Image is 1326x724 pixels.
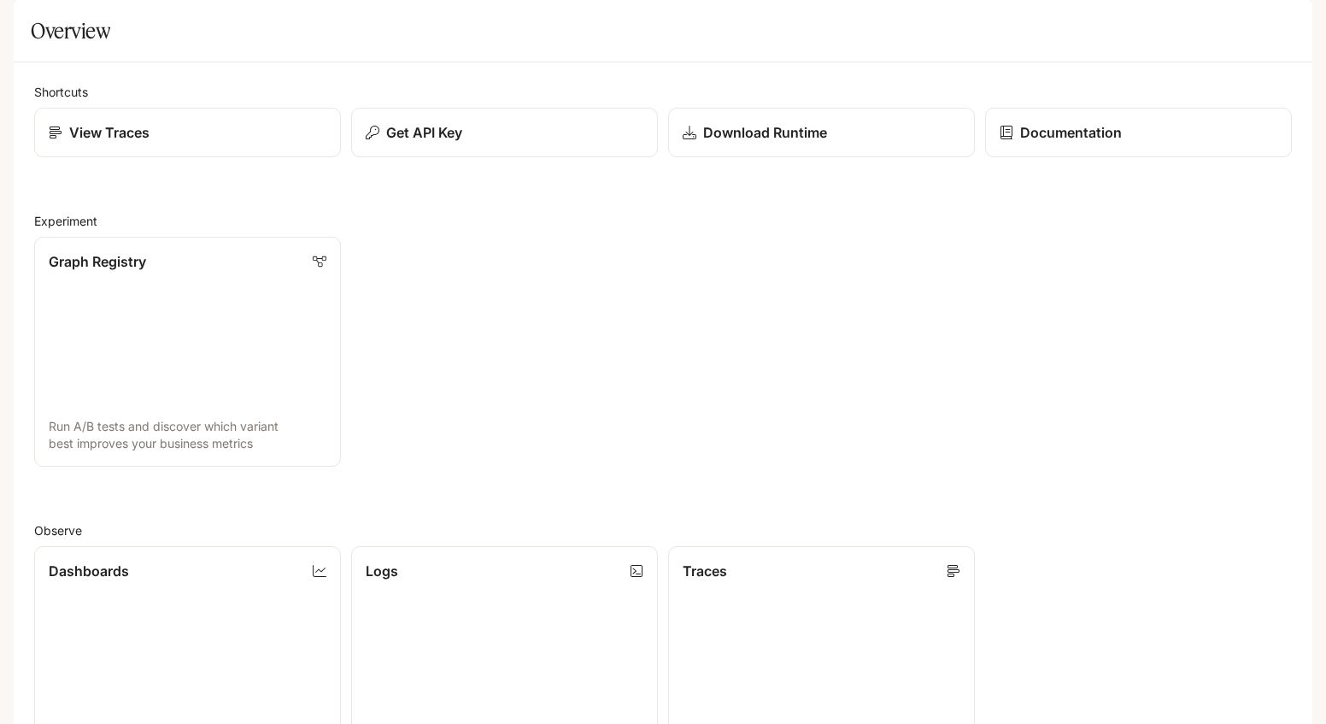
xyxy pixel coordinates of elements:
p: View Traces [69,122,150,143]
p: Get API Key [386,122,462,143]
button: Get API Key [351,108,658,157]
p: Documentation [1020,122,1122,143]
p: Dashboards [49,561,129,581]
p: Traces [683,561,727,581]
p: Logs [366,561,398,581]
a: Graph RegistryRun A/B tests and discover which variant best improves your business metrics [34,237,341,467]
p: Graph Registry [49,251,146,272]
p: Run A/B tests and discover which variant best improves your business metrics [49,418,326,452]
a: View Traces [34,108,341,157]
a: Download Runtime [668,108,975,157]
button: open drawer [13,9,44,39]
h2: Experiment [34,212,1292,230]
p: Download Runtime [703,122,827,143]
h2: Observe [34,521,1292,539]
h2: Shortcuts [34,83,1292,101]
a: Documentation [985,108,1292,157]
h1: Overview [31,14,110,48]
